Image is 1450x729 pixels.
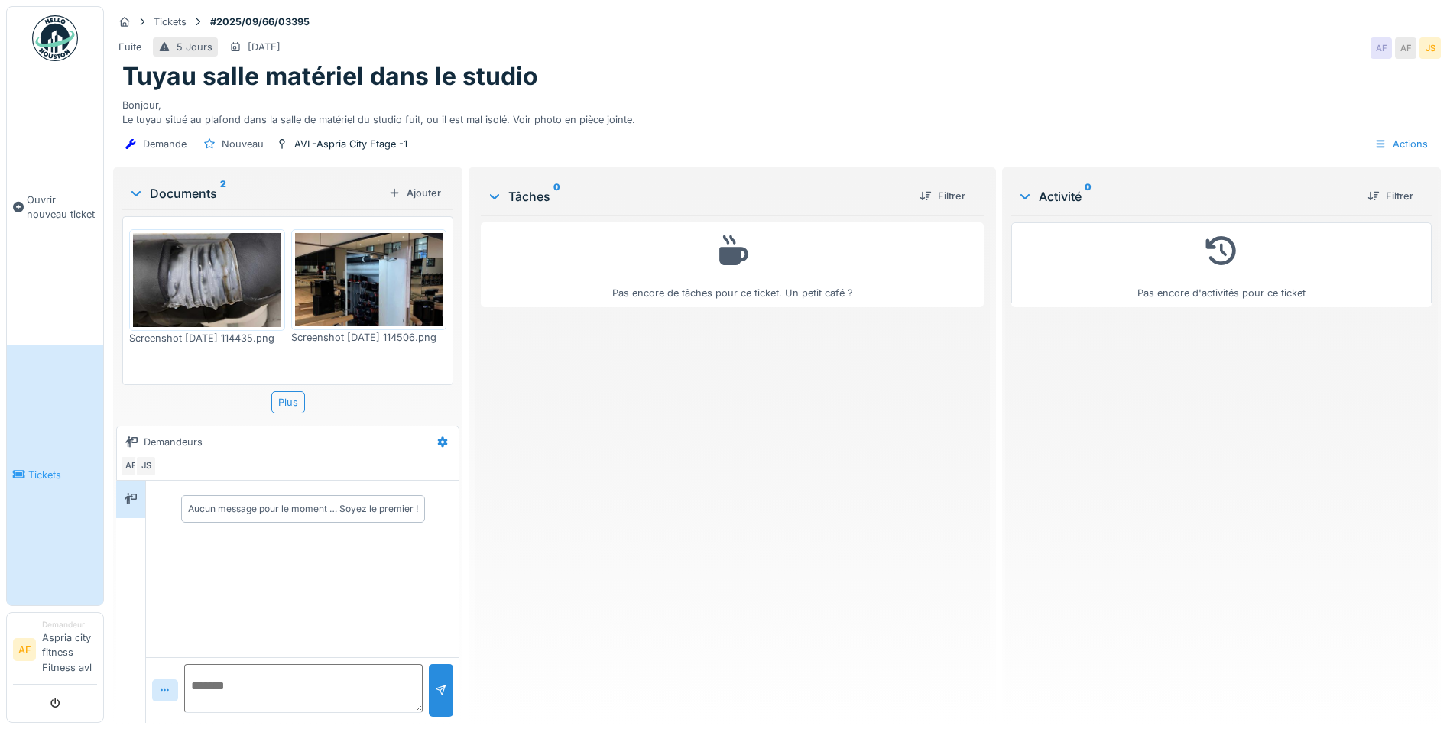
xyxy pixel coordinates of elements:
[1419,37,1441,59] div: JS
[128,184,382,202] div: Documents
[118,40,141,54] div: Fuite
[135,455,157,477] div: JS
[553,187,560,206] sup: 0
[1361,186,1419,206] div: Filtrer
[13,619,97,685] a: AF DemandeurAspria city fitness Fitness avl
[222,137,264,151] div: Nouveau
[7,345,103,605] a: Tickets
[32,15,78,61] img: Badge_color-CXgf-gQk.svg
[42,619,97,681] li: Aspria city fitness Fitness avl
[27,193,97,222] span: Ouvrir nouveau ticket
[1395,37,1416,59] div: AF
[154,15,187,29] div: Tickets
[7,70,103,345] a: Ouvrir nouveau ticket
[204,15,316,29] strong: #2025/09/66/03395
[122,92,1432,127] div: Bonjour, Le tuyau situé au plafond dans la salle de matériel du studio fuit, ou il est mal isolé....
[13,638,36,661] li: AF
[913,186,972,206] div: Filtrer
[129,331,285,345] div: Screenshot [DATE] 114435.png
[1367,133,1435,155] div: Actions
[177,40,212,54] div: 5 Jours
[271,391,305,413] div: Plus
[28,468,97,482] span: Tickets
[1371,37,1392,59] div: AF
[1017,187,1355,206] div: Activité
[294,137,407,151] div: AVL-Aspria City Etage -1
[42,619,97,630] div: Demandeur
[491,229,974,300] div: Pas encore de tâches pour ce ticket. Un petit café ?
[143,137,187,151] div: Demande
[120,455,141,477] div: AF
[382,183,447,203] div: Ajouter
[220,184,226,202] sup: 2
[144,435,203,449] div: Demandeurs
[122,62,538,91] h1: Tuyau salle matériel dans le studio
[1085,187,1092,206] sup: 0
[487,187,907,206] div: Tâches
[295,233,443,326] img: jvhjwxhcse9iwp5pomffhtzb8jj0
[1021,229,1422,300] div: Pas encore d'activités pour ce ticket
[133,233,281,327] img: jd8be9jw4k461kluo6hwaxwvf28c
[291,330,447,345] div: Screenshot [DATE] 114506.png
[248,40,281,54] div: [DATE]
[188,502,418,516] div: Aucun message pour le moment … Soyez le premier !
